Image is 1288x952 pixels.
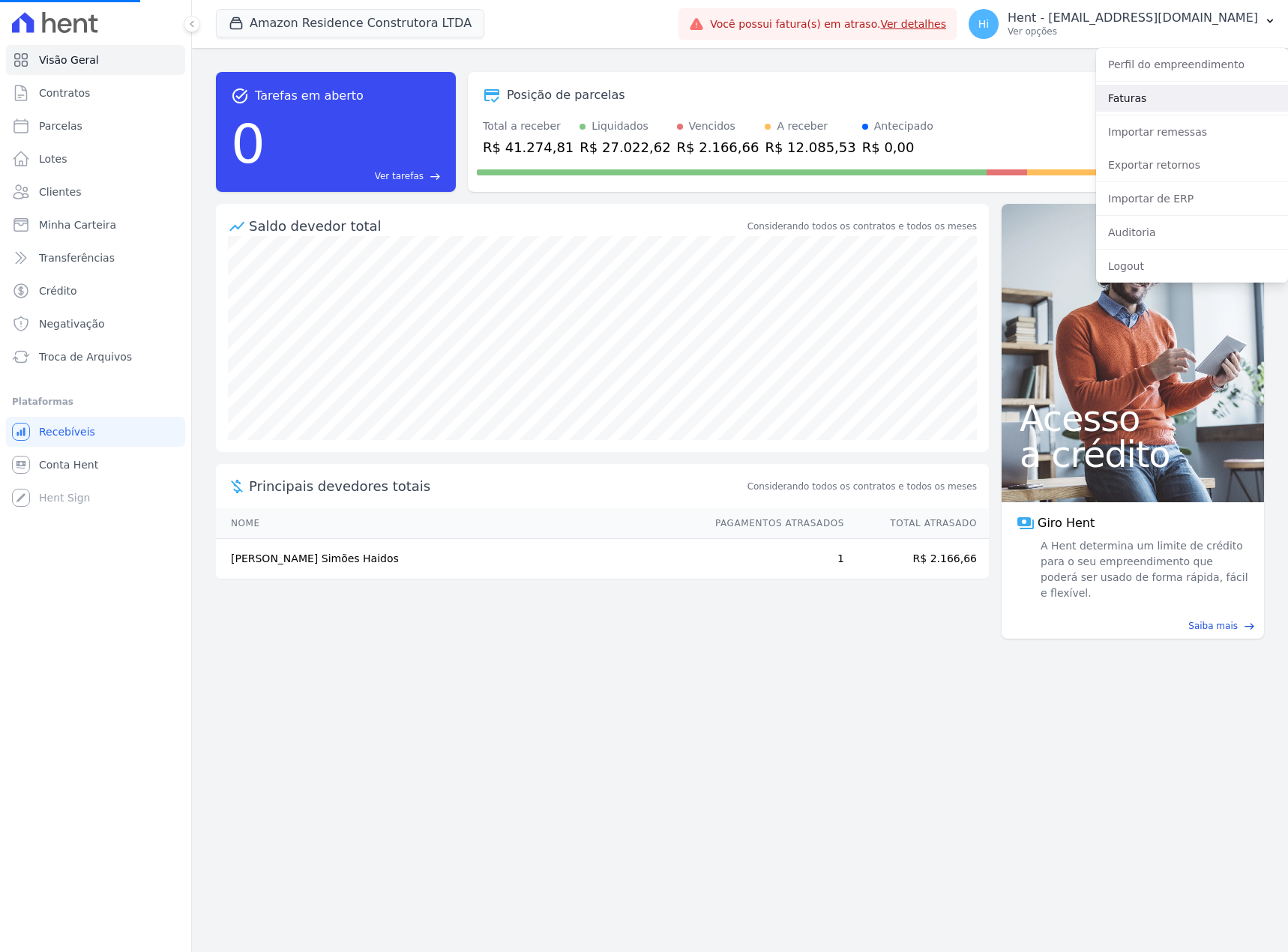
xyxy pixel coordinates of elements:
[1020,400,1246,436] span: Acesso
[39,151,67,166] span: Lotes
[249,216,744,236] div: Saldo devedor total
[39,316,105,331] span: Negativação
[6,111,185,141] a: Parcelas
[1038,514,1095,532] span: Giro Hent
[701,539,845,579] td: 1
[6,417,185,447] a: Recebíveis
[747,220,977,233] div: Considerando todos os contratos e todos os meses
[39,52,99,67] span: Visão Geral
[231,87,249,105] span: task_alt
[677,137,759,157] div: R$ 2.166,66
[957,3,1288,45] button: Hi Hent - [EMAIL_ADDRESS][DOMAIN_NAME] Ver opções
[6,276,185,306] a: Crédito
[39,217,116,232] span: Minha Carteira
[747,480,977,493] span: Considerando todos os contratos e todos os meses
[6,210,185,240] a: Minha Carteira
[710,16,946,32] span: Você possui fatura(s) em atraso.
[862,137,933,157] div: R$ 0,00
[39,85,90,100] span: Contratos
[689,118,735,134] div: Vencidos
[1011,619,1255,633] a: Saiba mais east
[39,118,82,133] span: Parcelas
[880,18,946,30] a: Ver detalhes
[592,118,648,134] div: Liquidados
[39,283,77,298] span: Crédito
[6,177,185,207] a: Clientes
[580,137,670,157] div: R$ 27.022,62
[249,476,744,496] span: Principais devedores totais
[765,137,855,157] div: R$ 12.085,53
[874,118,933,134] div: Antecipado
[845,508,989,539] th: Total Atrasado
[6,342,185,372] a: Troca de Arquivos
[1096,219,1288,246] a: Auditoria
[271,169,441,183] a: Ver tarefas east
[39,349,132,364] span: Troca de Arquivos
[39,457,98,472] span: Conta Hent
[216,9,484,37] button: Amazon Residence Construtora LTDA
[1020,436,1246,472] span: a crédito
[1008,25,1258,37] p: Ver opções
[6,45,185,75] a: Visão Geral
[507,86,625,104] div: Posição de parcelas
[39,184,81,199] span: Clientes
[1188,619,1238,633] span: Saiba mais
[39,250,115,265] span: Transferências
[39,424,95,439] span: Recebíveis
[1244,621,1255,632] span: east
[375,169,424,183] span: Ver tarefas
[1038,538,1249,601] span: A Hent determina um limite de crédito para o seu empreendimento que poderá ser usado de forma ráp...
[216,539,701,579] td: [PERSON_NAME] Simões Haidos
[12,393,179,411] div: Plataformas
[1096,118,1288,145] a: Importar remessas
[1008,10,1258,25] p: Hent - [EMAIL_ADDRESS][DOMAIN_NAME]
[255,87,364,105] span: Tarefas em aberto
[1096,85,1288,112] a: Faturas
[845,539,989,579] td: R$ 2.166,66
[1096,51,1288,78] a: Perfil do empreendimento
[978,19,989,29] span: Hi
[6,450,185,480] a: Conta Hent
[231,105,265,183] div: 0
[701,508,845,539] th: Pagamentos Atrasados
[6,78,185,108] a: Contratos
[483,118,574,134] div: Total a receber
[483,137,574,157] div: R$ 41.274,81
[216,508,701,539] th: Nome
[1096,151,1288,178] a: Exportar retornos
[6,144,185,174] a: Lotes
[430,171,441,182] span: east
[6,309,185,339] a: Negativação
[777,118,828,134] div: A receber
[6,243,185,273] a: Transferências
[1096,185,1288,212] a: Importar de ERP
[1096,253,1288,280] a: Logout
